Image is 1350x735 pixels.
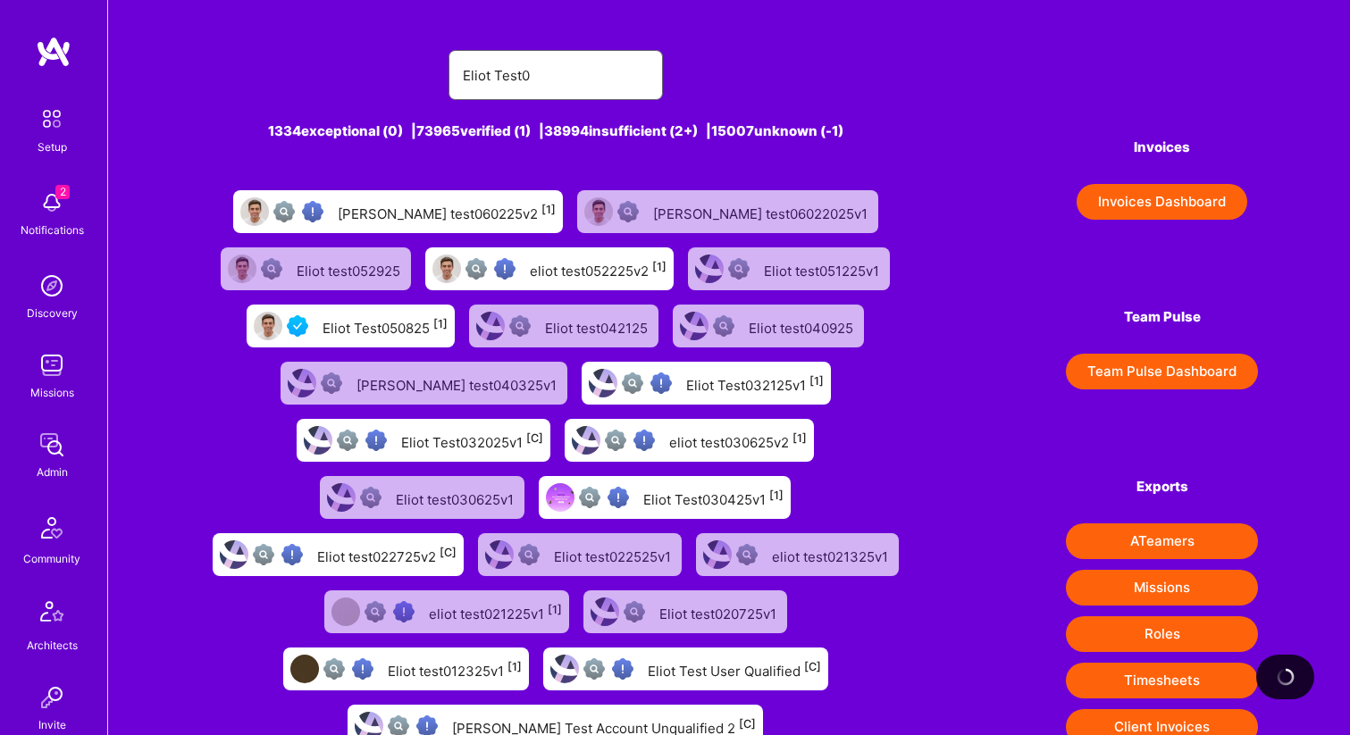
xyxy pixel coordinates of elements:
[365,430,387,451] img: High Potential User
[287,315,308,337] img: Vetted A.Teamer
[764,257,883,280] div: Eliot test051225v1
[584,197,613,226] img: User Avatar
[27,304,78,322] div: Discovery
[494,258,516,280] img: High Potential User
[728,258,750,280] img: Not Scrubbed
[388,657,522,681] div: Eliot test012325v1
[317,543,457,566] div: Eliot test022725v2
[433,317,448,330] sup: [1]
[205,526,471,583] a: User AvatarNot fully vettedHigh Potential UserEliot test022725v2[C]
[317,583,576,640] a: User AvatarNot fully vettedHigh Potential Usereliot test021225v1[1]
[337,430,358,451] img: Not fully vetted
[302,201,323,222] img: High Potential User
[591,597,619,626] img: User Avatar
[21,221,84,239] div: Notifications
[550,655,579,683] img: User Avatar
[34,268,70,304] img: discovery
[1066,354,1258,389] button: Team Pulse Dashboard
[38,138,67,156] div: Setup
[526,431,543,445] sup: [C]
[1066,523,1258,559] button: ATeamers
[321,372,342,394] img: Not Scrubbed
[541,203,556,216] sup: [1]
[261,258,282,280] img: Not Scrubbed
[313,469,532,526] a: User AvatarNot ScrubbedEliot test030625v1
[401,429,543,452] div: Eliot Test032025v1
[356,372,560,395] div: [PERSON_NAME] test040325v1
[239,297,462,355] a: User AvatarVetted A.TeamerEliot Test050825[1]
[605,430,626,451] img: Not fully vetted
[476,312,505,340] img: User Avatar
[1066,309,1258,325] h4: Team Pulse
[792,431,807,445] sup: [1]
[804,660,821,673] sup: [C]
[214,240,418,297] a: User AvatarNot ScrubbedEliot test052925
[228,255,256,283] img: User Avatar
[34,427,70,463] img: admin teamwork
[633,430,655,451] img: High Potential User
[281,544,303,565] img: High Potential User
[624,601,645,622] img: Not Scrubbed
[749,314,857,338] div: Eliot test040925
[1066,139,1258,155] h4: Invoices
[558,412,821,469] a: User AvatarNot fully vettedHigh Potential Usereliot test030625v2[1]
[1077,184,1247,220] button: Invoices Dashboard
[769,489,784,502] sup: [1]
[1066,184,1258,220] a: Invoices Dashboard
[507,660,522,673] sup: [1]
[576,583,794,640] a: User AvatarNot ScrubbedEliot test020725v1
[536,640,835,697] a: User AvatarNot fully vettedHigh Potential UserEliot Test User Qualified[C]
[689,526,906,583] a: User AvatarNot Scrubbedeliot test021325v1
[297,257,404,280] div: Eliot test052925
[509,315,531,337] img: Not Scrubbed
[440,546,457,559] sup: [C]
[289,412,558,469] a: User AvatarNot fully vettedHigh Potential UserEliot Test032025v1[C]
[518,544,540,565] img: Not Scrubbed
[703,540,732,569] img: User Avatar
[273,355,574,412] a: User AvatarNot Scrubbed[PERSON_NAME] test040325v1
[34,347,70,383] img: teamwork
[290,655,319,683] img: User Avatar
[583,658,605,680] img: Not fully vetted
[650,372,672,394] img: High Potential User
[432,255,461,283] img: User Avatar
[554,543,675,566] div: Eliot test022525v1
[772,543,892,566] div: eliot test021325v1
[365,601,386,622] img: Not fully vetted
[338,200,556,223] div: [PERSON_NAME] test060225v2
[36,36,71,68] img: logo
[471,526,689,583] a: User AvatarNot ScrubbedEliot test022525v1
[323,314,448,338] div: Eliot Test050825
[33,100,71,138] img: setup
[1066,663,1258,698] button: Timesheets
[648,657,821,681] div: Eliot Test User Qualified
[579,487,600,508] img: Not fully vetted
[27,636,78,655] div: Architects
[653,200,871,223] div: [PERSON_NAME] test06022025v1
[713,315,734,337] img: Not Scrubbed
[574,355,838,412] a: User AvatarNot fully vettedHigh Potential UserEliot Test032125v1[1]
[570,183,885,240] a: User AvatarNot Scrubbed[PERSON_NAME] test06022025v1
[739,717,756,731] sup: [C]
[1066,570,1258,606] button: Missions
[396,486,517,509] div: Eliot test030625v1
[273,201,295,222] img: Not fully vetted
[545,314,651,338] div: Eliot test042125
[809,374,824,388] sup: [1]
[659,600,780,623] div: Eliot test020725v1
[288,369,316,397] img: User Avatar
[38,715,66,734] div: Invite
[680,312,709,340] img: User Avatar
[617,201,639,222] img: Not Scrubbed
[304,426,332,455] img: User Avatar
[666,297,871,355] a: User AvatarNot ScrubbedEliot test040925
[532,469,798,526] a: User AvatarNot fully vettedHigh Potential UserEliot Test030425v1[1]
[465,258,487,280] img: Not fully vetted
[736,544,758,565] img: Not Scrubbed
[572,426,600,455] img: User Avatar
[462,297,666,355] a: User AvatarNot ScrubbedEliot test042125
[530,257,667,280] div: eliot test052225v2
[37,463,68,481] div: Admin
[1273,664,1297,689] img: loading
[226,183,570,240] a: User AvatarNot fully vettedHigh Potential User[PERSON_NAME] test060225v2[1]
